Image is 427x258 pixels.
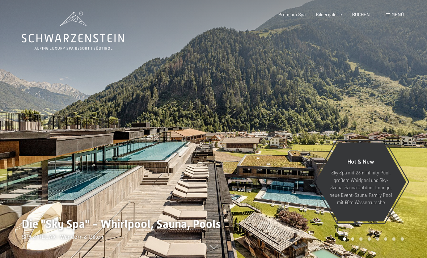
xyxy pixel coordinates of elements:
[368,237,371,241] div: Carousel Page 4
[351,237,354,241] div: Carousel Page 2
[401,237,404,241] div: Carousel Page 8
[329,169,392,206] p: Sky Spa mit 23m Infinity Pool, großem Whirlpool und Sky-Sauna, Sauna Outdoor Lounge, neue Event-S...
[376,237,379,241] div: Carousel Page 5
[316,12,342,17] a: Bildergalerie
[341,237,404,241] div: Carousel Pagination
[392,237,396,241] div: Carousel Page 7
[359,237,363,241] div: Carousel Page 3
[343,237,346,241] div: Carousel Page 1 (Current Slide)
[352,12,370,17] a: BUCHEN
[392,12,404,17] span: Menü
[278,12,306,17] a: Premium Spa
[347,158,374,165] span: Hot & New
[384,237,388,241] div: Carousel Page 6
[315,142,407,222] a: Hot & New Sky Spa mit 23m Infinity Pool, großem Whirlpool und Sky-Sauna, Sauna Outdoor Lounge, ne...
